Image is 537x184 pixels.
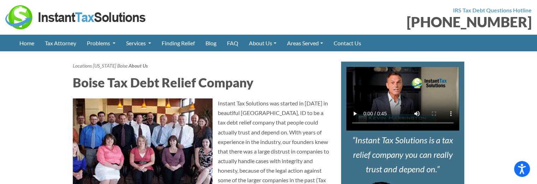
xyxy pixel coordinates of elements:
a: Contact Us [328,35,366,51]
a: Areas Served [282,35,328,51]
h2: Boise Tax Debt Relief Company [73,74,330,91]
img: Instant Tax Solutions Logo [5,5,147,29]
div: [PHONE_NUMBER] [274,15,532,29]
a: Services [121,35,156,51]
a: Instant Tax Solutions Logo [5,13,147,20]
a: Finding Relief [156,35,200,51]
a: Boise [117,63,127,69]
strong: About Us [129,63,148,69]
a: [US_STATE] [93,63,116,69]
a: Tax Attorney [40,35,82,51]
i: Instant Tax Solutions is a tax relief company you can really trust and depend on. [352,135,453,174]
a: Home [14,35,40,51]
a: Blog [200,35,222,51]
a: Locations [73,63,92,69]
a: FAQ [222,35,244,51]
strong: IRS Tax Debt Questions Hotline [453,7,532,13]
a: Problems [82,35,121,51]
a: About Us [244,35,282,51]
